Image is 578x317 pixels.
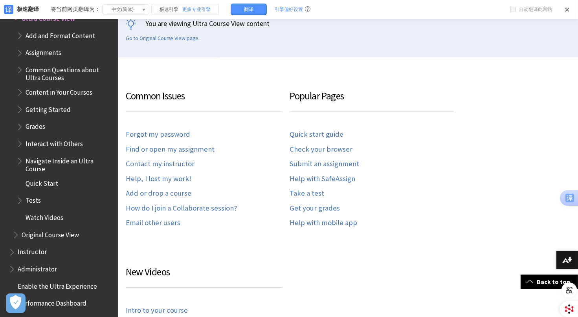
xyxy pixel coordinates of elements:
a: Help, I lost my work! [126,174,191,183]
span: Ultra Course View [22,12,75,22]
span: Quick Start [26,177,58,187]
a: Check your browser [290,145,353,154]
span: Add and Format Content [26,29,95,40]
a: How do I join a Collaborate session? [126,204,237,213]
span: Common Questions about Ultra Courses [26,63,112,82]
span: Enable the Ultra Experience [18,280,97,290]
span: Performance Dashboard [18,297,86,308]
span: Administrator [18,262,57,273]
span: Grades [26,120,45,131]
a: Help with mobile app [290,218,358,227]
span: Getting Started [26,103,71,114]
h3: Popular Pages [290,89,454,112]
span: Watch Videos [26,211,63,222]
a: Back to top [521,275,578,289]
a: Quick start guide [290,130,344,139]
button: Open Preferences [6,293,26,313]
span: Assignments [26,46,61,57]
a: Take a test [290,189,325,198]
span: Tests [26,194,41,205]
h3: New Videos [126,265,282,288]
h3: Common Issues [126,89,282,112]
a: Add or drop a course [126,189,191,198]
span: Original Course View [22,228,79,239]
span: Navigate Inside an Ultra Course [26,154,112,173]
a: Help with SafeAssign [290,174,356,183]
span: Interact with Others [26,137,83,148]
a: Submit an assignment [290,159,360,169]
a: Find or open my assignment [126,145,215,154]
a: Email other users [126,218,180,227]
p: You are viewing Ultra Course View content [126,18,570,28]
a: Go to Original Course View page. [126,35,200,42]
span: Content in Your Courses [26,86,92,96]
a: Get your grades [290,204,340,213]
a: Contact my instructor [126,159,195,169]
a: Forgot my password [126,130,190,139]
span: Instructor [18,246,47,256]
a: Intro to your course [126,306,188,315]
